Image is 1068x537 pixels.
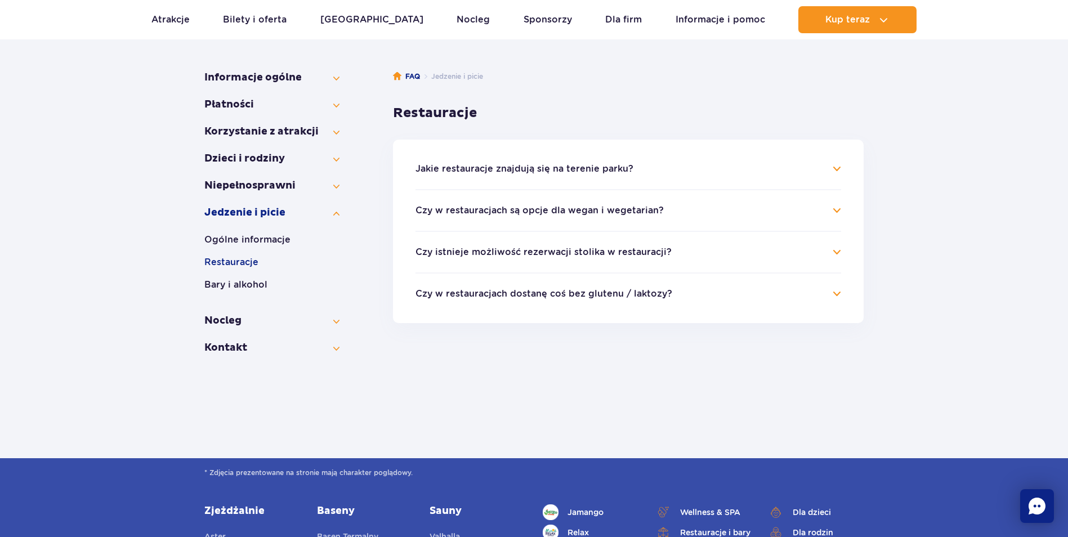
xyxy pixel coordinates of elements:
span: Wellness & SPA [680,506,740,518]
span: * Zdjęcia prezentowane na stronie mają charakter poglądowy. [204,467,864,478]
a: Dla firm [605,6,642,33]
button: Bary i alkohol [204,278,339,292]
a: Dla dzieci [768,504,864,520]
a: Baseny [317,504,413,518]
span: Kup teraz [825,15,870,25]
span: Jamango [567,506,604,518]
a: Sauny [430,504,525,518]
button: Płatności [204,98,339,111]
li: Jedzenie i picie [420,71,483,82]
button: Jakie restauracje znajdują się na terenie parku? [415,164,633,174]
a: Informacje i pomoc [676,6,765,33]
a: Sponsorzy [524,6,572,33]
div: Chat [1020,489,1054,523]
a: Zjeżdżalnie [204,504,300,518]
a: Wellness & SPA [655,504,751,520]
a: Bilety i oferta [223,6,287,33]
button: Ogólne informacje [204,233,339,247]
a: Atrakcje [151,6,190,33]
button: Kup teraz [798,6,917,33]
button: Czy w restauracjach dostanę coś bez glutenu / laktozy? [415,289,672,299]
button: Czy istnieje możliwość rezerwacji stolika w restauracji? [415,247,672,257]
button: Kontakt [204,341,339,355]
a: FAQ [393,71,420,82]
button: Korzystanie z atrakcji [204,125,339,138]
button: Restauracje [204,256,339,269]
button: Dzieci i rodziny [204,152,339,165]
button: Jedzenie i picie [204,206,339,220]
a: Jamango [543,504,638,520]
a: [GEOGRAPHIC_DATA] [320,6,423,33]
h3: Restauracje [393,105,864,122]
button: Niepełno­sprawni [204,179,339,193]
a: Nocleg [457,6,490,33]
button: Czy w restauracjach są opcje dla wegan i wegetarian? [415,205,664,216]
button: Informacje ogólne [204,71,339,84]
button: Nocleg [204,314,339,328]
